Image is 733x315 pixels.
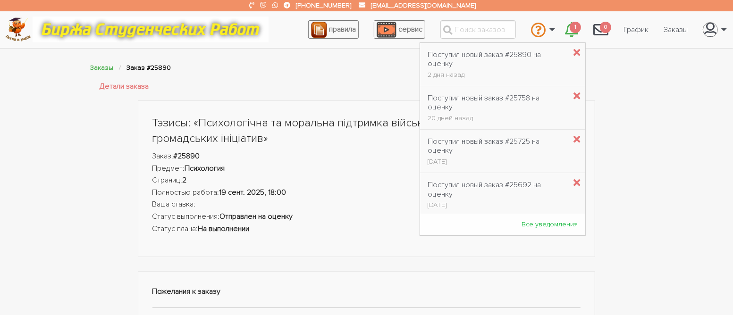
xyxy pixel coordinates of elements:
[377,22,396,38] img: play_icon-49f7f135c9dc9a03216cfdbccbe1e3994649169d890fb554cedf0eac35a01ba8.png
[174,151,200,161] strong: #25890
[185,164,225,173] strong: Психология
[152,150,581,163] li: Заказ:
[127,62,171,73] li: Заказ #25890
[420,175,573,214] a: Поступил новый заказ #25692 на оценку [DATE]
[152,211,581,223] li: Статус выполнения:
[311,22,327,38] img: agreement_icon-feca34a61ba7f3d1581b08bc946b2ec1ccb426f67415f344566775c155b7f62c.png
[428,202,566,208] div: [DATE]
[656,21,695,39] a: Заказы
[308,20,359,39] a: правила
[198,224,250,233] strong: На выполнении
[428,181,566,199] div: Поступил новый заказ #25692 на оценку
[152,199,581,211] li: Ваша ставка:
[428,115,566,122] div: 20 дней назад
[420,45,573,84] a: Поступил новый заказ #25890 на оценку 2 дня назад
[100,81,149,93] a: Детали заказа
[5,17,31,41] img: logo-c4363faeb99b52c628a42810ed6dfb4293a56d4e4775eb116515dfe7f33672af.png
[428,137,566,155] div: Поступил новый заказ #25725 на оценку
[570,22,581,33] span: 1
[152,115,581,147] h1: Тэзисы: «Психологічна та моральна підтримка військовослужбовців: роль освітніх і громадських ініц...
[428,72,566,78] div: 2 дня назад
[152,223,581,235] li: Статус плана:
[152,174,581,187] li: Страниц:
[420,89,573,127] a: Поступил новый заказ #25758 на оценку 20 дней назад
[586,17,616,42] a: 0
[152,287,221,296] strong: Пожелания к заказу
[33,17,269,42] img: motto-12e01f5a76059d5f6a28199ef077b1f78e012cfde436ab5cf1d4517935686d32.gif
[329,25,356,34] span: правила
[91,64,114,72] a: Заказы
[600,22,611,33] span: 0
[428,94,566,112] div: Поступил новый заказ #25758 на оценку
[440,20,516,39] input: Поиск заказов
[183,175,187,185] strong: 2
[371,1,476,9] a: [EMAIL_ADDRESS][DOMAIN_NAME]
[514,216,585,233] a: Все уведомления
[220,212,293,221] strong: Отправлен на оценку
[557,17,586,42] a: 1
[152,163,581,175] li: Предмет:
[428,158,566,165] div: [DATE]
[398,25,422,34] span: сервис
[428,50,566,68] div: Поступил новый заказ #25890 на оценку
[374,20,425,39] a: сервис
[296,1,352,9] a: [PHONE_NUMBER]
[152,187,581,199] li: Полностью работа:
[219,188,286,197] strong: 19 сент. 2025, 18:00
[420,132,573,171] a: Поступил новый заказ #25725 на оценку [DATE]
[616,21,656,39] a: График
